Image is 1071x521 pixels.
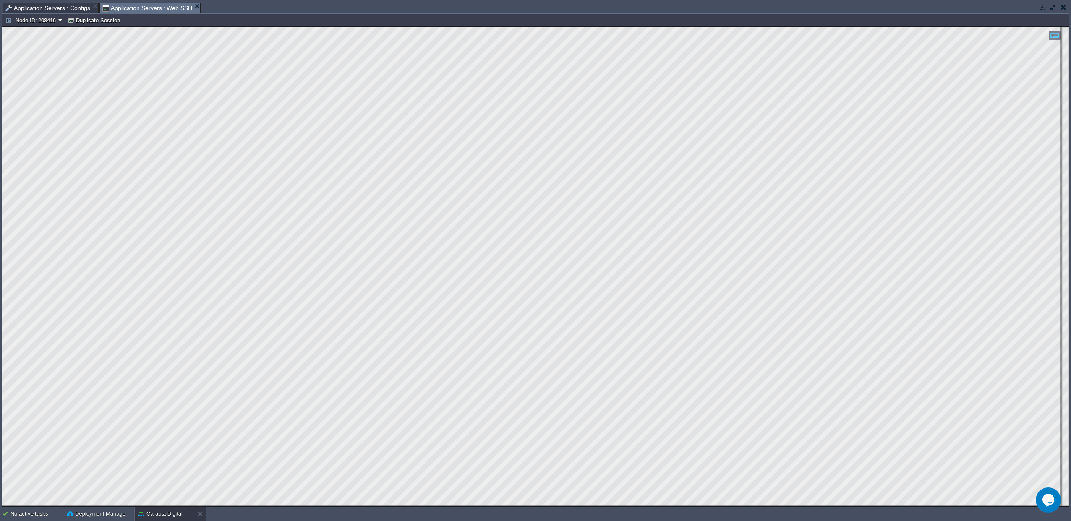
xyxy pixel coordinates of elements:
[10,507,63,521] div: No active tasks
[68,16,123,24] button: Duplicate Session
[1036,487,1063,513] iframe: chat widget
[138,510,183,518] button: Caraota Digital
[102,3,193,13] span: Application Servers : Web SSH
[5,3,90,13] span: Application Servers : Configs
[67,510,127,518] button: Deployment Manager
[5,16,58,24] button: Node ID: 208416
